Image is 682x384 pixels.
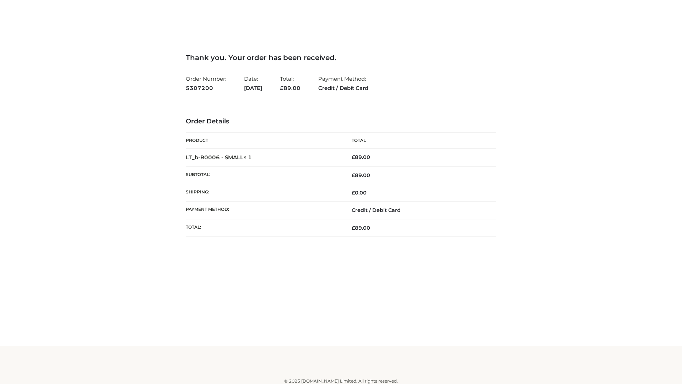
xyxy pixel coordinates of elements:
h3: Order Details [186,118,496,126]
li: Order Number: [186,73,226,94]
strong: [DATE] [244,84,262,93]
span: £ [280,85,283,91]
th: Total: [186,219,341,236]
th: Product [186,133,341,149]
span: £ [352,190,355,196]
span: £ [352,172,355,178]
li: Date: [244,73,262,94]
bdi: 0.00 [352,190,367,196]
th: Payment method: [186,202,341,219]
h3: Thank you. Your order has been received. [186,53,496,62]
span: £ [352,154,355,160]
span: 89.00 [352,172,370,178]
bdi: 89.00 [352,154,370,160]
li: Total: [280,73,301,94]
th: Subtotal: [186,166,341,184]
strong: × 1 [243,154,252,161]
th: Shipping: [186,184,341,202]
span: £ [352,225,355,231]
span: 89.00 [280,85,301,91]
strong: 5307200 [186,84,226,93]
td: Credit / Debit Card [341,202,496,219]
span: 89.00 [352,225,370,231]
li: Payment Method: [318,73,368,94]
strong: LT_b-B0006 - SMALL [186,154,252,161]
th: Total [341,133,496,149]
strong: Credit / Debit Card [318,84,368,93]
